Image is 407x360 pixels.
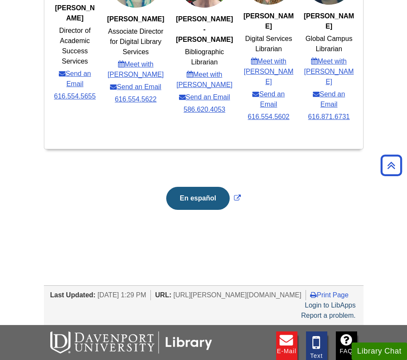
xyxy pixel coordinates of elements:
[248,112,289,122] a: 616.554.5602
[179,92,230,102] a: Send an Email
[98,291,146,299] span: [DATE] 1:29 PM
[155,291,171,299] span: URL:
[304,12,354,30] strong: [PERSON_NAME]
[243,56,294,87] a: Meet with [PERSON_NAME]
[110,82,161,92] a: Send an Email
[243,12,294,30] span: [PERSON_NAME]
[310,291,317,298] i: Print Page
[55,4,95,22] strong: [PERSON_NAME]
[301,312,355,319] a: Report a problem.
[305,302,355,309] a: Login to LibApps
[107,15,164,23] strong: [PERSON_NAME]
[54,91,96,102] a: 616.554.5655
[243,89,294,110] a: Send an Email
[106,59,165,80] a: Meet with [PERSON_NAME]
[50,291,96,299] span: Last Updated:
[106,26,165,57] li: Associate Director for Digital Library Services
[166,187,230,210] button: En español
[175,47,234,67] li: Bibliographic Librarian
[54,69,96,89] a: Send an Email
[176,15,233,43] strong: [PERSON_NAME]-[PERSON_NAME]
[304,89,354,110] a: Send an Email
[310,291,349,299] a: Print Page
[308,112,350,122] a: 616.871.6731
[173,291,302,299] span: [URL][PERSON_NAME][DOMAIN_NAME]
[304,34,354,54] li: Global Campus Librarian
[164,195,243,202] a: Link opens in new window
[50,331,212,354] img: DU Libraries
[115,94,156,105] a: 616.554.5622
[304,56,354,87] a: Meet with [PERSON_NAME]
[352,343,407,360] button: Library Chat
[175,70,234,90] a: Meet with [PERSON_NAME]
[184,105,225,115] a: 586.620.4053
[378,160,405,171] a: Back to Top
[54,26,96,67] li: Director of Academic Success Services
[243,34,294,54] li: Digital Services Librarian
